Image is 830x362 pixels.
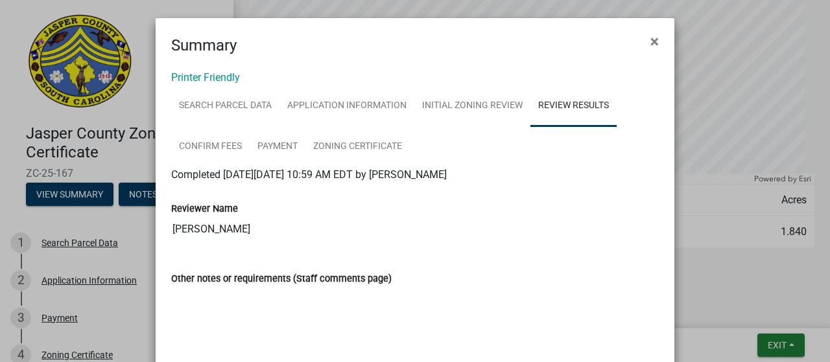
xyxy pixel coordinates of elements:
a: Payment [250,126,305,168]
label: Other notes or requirements (Staff comments page) [171,275,392,284]
a: Confirm Fees [171,126,250,168]
a: Search Parcel Data [171,85,279,127]
a: Review Results [530,85,617,127]
a: Zoning Certificate [305,126,410,168]
a: Printer Friendly [171,71,240,84]
label: Reviewer Name [171,205,238,214]
a: Initial Zoning Review [414,85,530,127]
a: Application Information [279,85,414,127]
span: Completed [DATE][DATE] 10:59 AM EDT by [PERSON_NAME] [171,168,447,181]
button: Close [640,23,669,60]
h4: Summary [171,34,237,57]
span: × [650,32,659,51]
